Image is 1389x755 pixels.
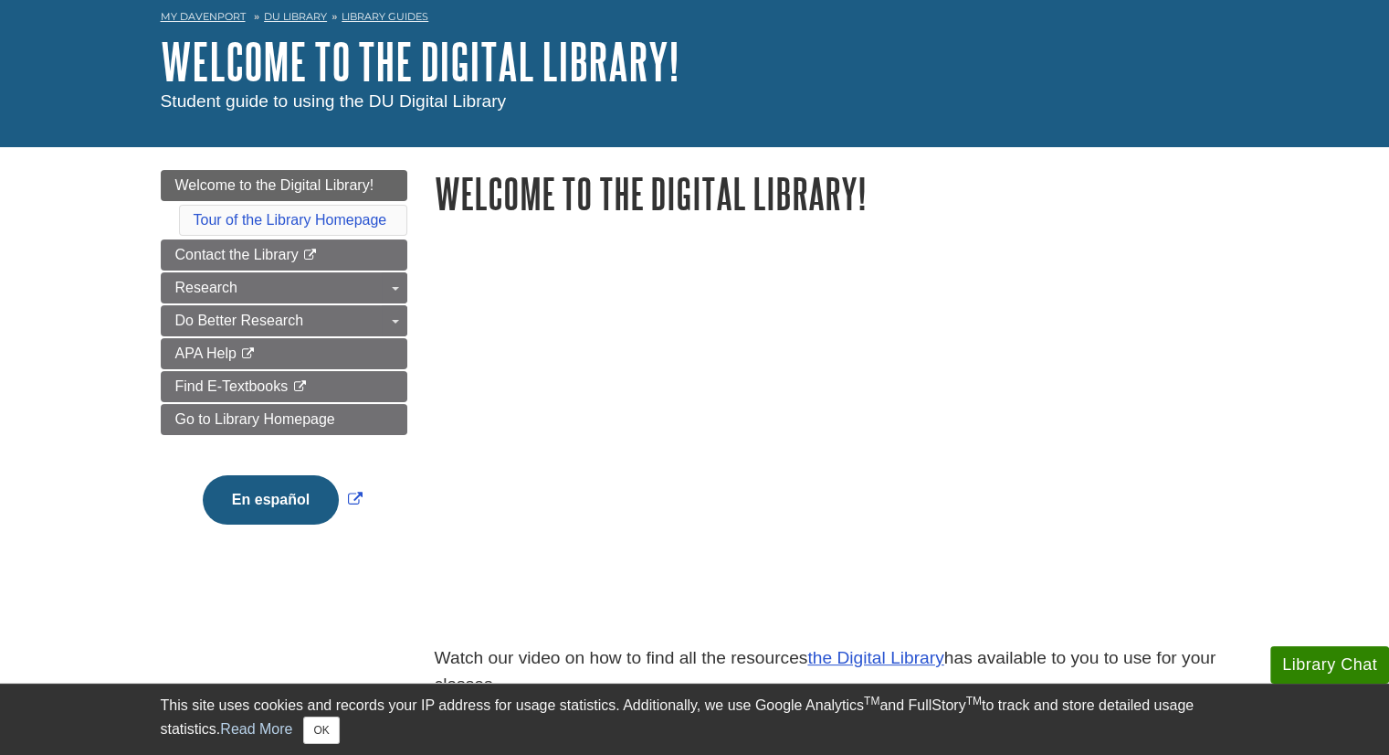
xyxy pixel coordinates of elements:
a: Library Guides [342,10,428,23]
a: Go to Library Homepage [161,404,407,435]
a: Read More [220,721,292,737]
button: En español [203,475,339,525]
span: Research [175,280,237,295]
a: DU Library [264,10,327,23]
a: Do Better Research [161,305,407,336]
i: This link opens in a new window [302,250,318,261]
span: Student guide to using the DU Digital Library [161,91,507,111]
button: Close [303,717,339,744]
h1: Welcome to the Digital Library! [435,170,1229,217]
a: Contact the Library [161,239,407,271]
a: the Digital Library [807,648,943,667]
sup: TM [966,695,982,707]
sup: TM [864,695,879,707]
i: This link opens in a new window [292,381,308,393]
span: Contact the Library [175,247,299,262]
a: Welcome to the Digital Library! [161,33,679,90]
span: Welcome to the Digital Library! [175,177,374,193]
span: Go to Library Homepage [175,411,335,427]
a: APA Help [161,338,407,369]
a: Welcome to the Digital Library! [161,170,407,201]
i: This link opens in a new window [240,348,256,360]
span: APA Help [175,346,237,361]
a: My Davenport [161,9,246,25]
div: Guide Page Menu [161,170,407,556]
a: Link opens in new window [198,492,367,507]
p: Watch our video on how to find all the resources has available to you to use for your classes. [435,645,1229,698]
div: This site uses cookies and records your IP address for usage statistics. Additionally, we use Goo... [161,695,1229,744]
a: Research [161,272,407,303]
a: Tour of the Library Homepage [194,212,387,228]
span: Do Better Research [175,313,304,328]
button: Library Chat [1270,646,1389,684]
span: Find E-Textbooks [175,378,289,394]
a: Find E-Textbooks [161,371,407,402]
nav: breadcrumb [161,5,1229,34]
